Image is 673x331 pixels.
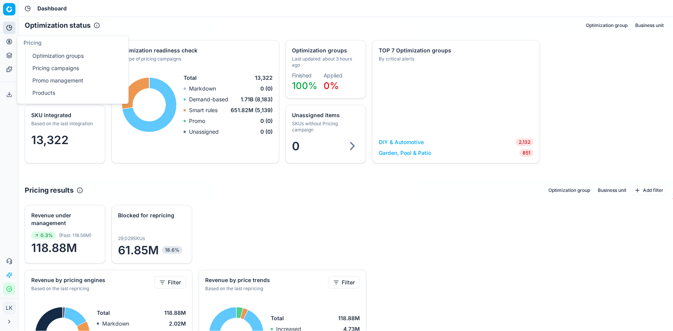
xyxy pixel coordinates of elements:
div: Last updated: about 3 hours ago [292,56,358,68]
span: 0% [324,80,339,91]
div: Based on the last repricing [31,286,153,292]
a: DIY & Automotive [379,138,424,146]
span: Total [97,309,110,317]
div: Unassigned items [292,111,358,119]
dt: Applied [324,73,342,78]
div: SKU integrated [31,111,97,119]
a: Optimization groups [29,50,119,61]
span: 0.3% [31,232,56,239]
div: Revenue by price trends [205,276,327,284]
span: Total [184,74,197,82]
div: TOP 7 Optimization groups [379,47,532,54]
div: Revenue under management [31,212,97,227]
span: 29,029 SKUs [118,235,145,242]
div: Blocked for repricing [118,212,184,219]
button: LK [3,302,15,314]
button: Optimization group [545,186,593,195]
button: Optimization group [583,21,631,30]
button: Business unit [595,186,629,195]
span: 13,322 [255,74,273,82]
span: 1.71B (8,183) [241,96,273,103]
a: Products [29,87,119,98]
span: 0 (0) [260,85,273,92]
div: By type of pricing campaigns [118,56,271,62]
span: Pricing [24,39,42,46]
span: 0 (0) [260,128,273,136]
span: 2,132 [516,138,533,146]
h2: Pricing results [25,185,74,196]
span: 118.88M [164,309,186,317]
p: Markdown [189,85,216,92]
button: Filter [154,276,186,289]
dt: Finished [292,73,317,78]
p: Smart rules [189,106,218,114]
a: Promo management [29,75,119,86]
button: Business unit [632,21,667,30]
div: Optimization groups [292,47,358,54]
span: 0 [292,139,300,153]
span: 100% [292,80,317,91]
span: 851 [520,149,533,157]
span: Total [271,314,284,322]
h2: Optimization status [25,20,91,31]
p: Promo [189,117,205,125]
p: Unassigned [189,128,219,136]
button: Filter [328,276,360,289]
div: Revenue by pricing engines [31,276,153,284]
span: 2.02M [169,320,186,328]
span: 13,322 [31,133,69,147]
span: 118.88M [31,241,99,255]
p: Markdown [102,320,129,328]
div: Optimization readiness check [118,47,271,54]
div: SKUs without Pricing campaign [292,121,358,133]
span: Dashboard [37,5,67,12]
span: 18.6% [162,246,182,254]
div: Based on the last integration [31,121,97,127]
button: Add filter [631,186,667,195]
p: Demand-based [189,96,228,103]
div: Based on the last repricing [205,286,327,292]
a: Garden, Pool & Patio [379,149,431,157]
span: 61.85M [118,243,186,257]
div: By critical alerts [379,56,532,62]
a: Pricing campaigns [29,63,119,74]
span: 118.88M [338,314,360,322]
nav: breadcrumb [37,5,67,12]
span: ( Past : 118.56M ) [59,232,91,239]
span: 0 (0) [260,117,273,125]
span: 651.82M (5,139) [231,106,273,114]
